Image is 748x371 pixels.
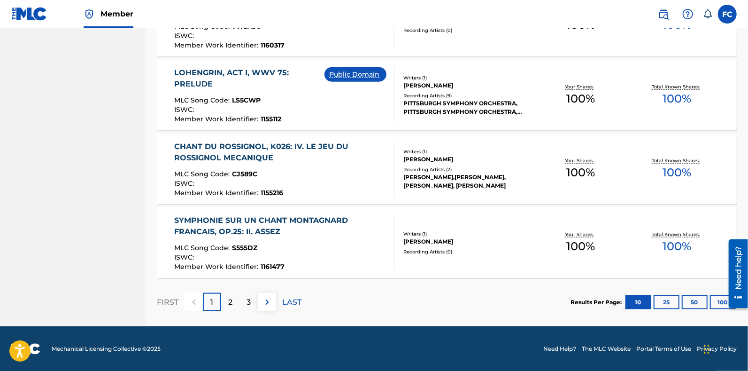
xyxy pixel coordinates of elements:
[663,238,691,255] span: 100 %
[329,70,382,79] p: Public Domain
[100,8,133,19] span: Member
[679,5,697,24] div: Help
[174,215,386,237] div: SYMPHONIE SUR UN CHANT MONTAGNARD FRANCAIS, OP.25: II. ASSEZ
[682,295,708,309] button: 50
[543,345,576,353] a: Need Help?
[11,7,47,21] img: MLC Logo
[403,237,532,246] div: [PERSON_NAME]
[247,297,251,308] p: 3
[566,238,595,255] span: 100 %
[174,141,386,164] div: CHANT DU ROSSIGNOL, K026: IV. LE JEU DU ROSSIGNOL MECANIQUE
[174,262,261,271] span: Member Work Identifier :
[403,230,532,237] div: Writers ( 1 )
[174,32,196,40] span: ISWC :
[403,27,532,34] div: Recording Artists ( 0 )
[403,81,532,90] div: [PERSON_NAME]
[174,115,261,123] span: Member Work Identifier :
[703,9,712,19] div: Notifications
[652,157,702,164] p: Total Known Shares:
[658,8,669,20] img: search
[718,5,737,24] div: User Menu
[261,189,283,197] span: 1155216
[262,297,273,308] img: right
[663,164,691,181] span: 100 %
[174,170,232,178] span: MLC Song Code :
[11,343,40,355] img: logo
[174,253,196,261] span: ISWC :
[704,335,709,363] div: Trascina
[403,248,532,255] div: Recording Artists ( 0 )
[174,244,232,252] span: MLC Song Code :
[211,297,214,308] p: 1
[157,207,737,278] a: SYMPHONIE SUR UN CHANT MONTAGNARD FRANCAIS, OP.25: II. ASSEZMLC Song Code:S555DZISWC:Member Work ...
[174,189,261,197] span: Member Work Identifier :
[282,297,301,308] p: LAST
[722,236,748,312] iframe: Resource Center
[228,297,232,308] p: 2
[566,90,595,107] span: 100 %
[174,105,196,114] span: ISWC :
[654,5,673,24] a: Public Search
[701,326,748,371] div: Widget chat
[652,83,702,90] p: Total Known Shares:
[565,231,596,238] p: Your Shares:
[566,164,595,181] span: 100 %
[174,179,196,188] span: ISWC :
[157,134,737,204] a: CHANT DU ROSSIGNOL, K026: IV. LE JEU DU ROSSIGNOL MECANIQUEMLC Song Code:CJ589CISWC:Member Work I...
[565,157,596,164] p: Your Shares:
[403,74,532,81] div: Writers ( 1 )
[697,345,737,353] a: Privacy Policy
[663,90,691,107] span: 100 %
[571,298,624,307] p: Results Per Page:
[710,295,736,309] button: 100
[582,345,631,353] a: The MLC Website
[157,297,178,308] p: FIRST
[157,60,737,130] a: LOHENGRIN, ACT I, WWV 75: PRELUDEMLC Song Code:LS5CWPISWC:Member Work Identifier:1155112Public Do...
[232,170,257,178] span: CJ589C
[174,67,324,90] div: LOHENGRIN, ACT I, WWV 75: PRELUDE
[403,173,532,190] div: [PERSON_NAME],[PERSON_NAME],[PERSON_NAME], [PERSON_NAME]
[232,96,261,104] span: LS5CWP
[232,244,257,252] span: S555DZ
[654,295,679,309] button: 25
[652,231,702,238] p: Total Known Shares:
[261,262,285,271] span: 1161477
[403,148,532,155] div: Writers ( 1 )
[403,166,532,173] div: Recording Artists ( 2 )
[84,8,95,20] img: Top Rightsholder
[625,295,651,309] button: 10
[261,41,285,49] span: 1160317
[174,96,232,104] span: MLC Song Code :
[701,326,748,371] iframe: Chat Widget
[682,8,694,20] img: help
[565,83,596,90] p: Your Shares:
[52,345,161,353] span: Mechanical Licensing Collective © 2025
[403,99,532,116] div: PITTSBURGH SYMPHONY ORCHESTRA, PITTSBURGH SYMPHONY ORCHESTRA, [PERSON_NAME],PITTSBURGH SYMPHONY O...
[174,41,261,49] span: Member Work Identifier :
[261,115,281,123] span: 1155112
[403,92,532,99] div: Recording Artists ( 9 )
[636,345,691,353] a: Portal Terms of Use
[403,155,532,164] div: [PERSON_NAME]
